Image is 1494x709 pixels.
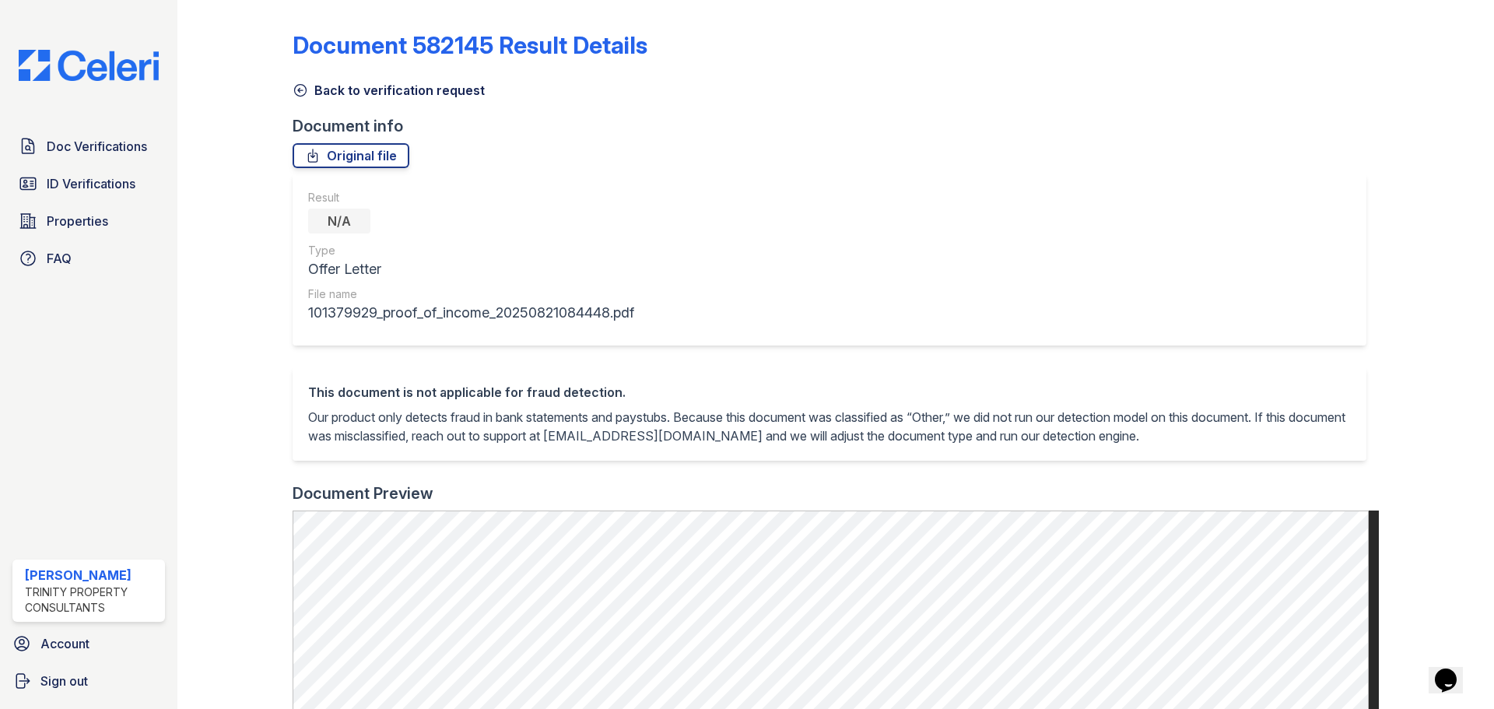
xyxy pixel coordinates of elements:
a: Back to verification request [293,81,485,100]
a: ID Verifications [12,168,165,199]
a: Sign out [6,665,171,697]
p: Our product only detects fraud in bank statements and paystubs. Because this document was classif... [308,408,1351,445]
div: 101379929_proof_of_income_20250821084448.pdf [308,302,634,324]
a: Properties [12,205,165,237]
div: Document info [293,115,1379,137]
span: ID Verifications [47,174,135,193]
span: FAQ [47,249,72,268]
span: Doc Verifications [47,137,147,156]
a: Document 582145 Result Details [293,31,647,59]
a: Original file [293,143,409,168]
a: FAQ [12,243,165,274]
span: Properties [47,212,108,230]
div: This document is not applicable for fraud detection. [308,383,1351,402]
div: Result [308,190,634,205]
img: CE_Logo_Blue-a8612792a0a2168367f1c8372b55b34899dd931a85d93a1a3d3e32e68fde9ad4.png [6,50,171,81]
div: Document Preview [293,483,433,504]
iframe: chat widget [1429,647,1478,693]
div: Offer Letter [308,258,634,280]
span: Account [40,634,89,653]
div: Trinity Property Consultants [25,584,159,616]
div: File name [308,286,634,302]
a: Account [6,628,171,659]
a: Doc Verifications [12,131,165,162]
div: [PERSON_NAME] [25,566,159,584]
div: Type [308,243,634,258]
div: N/A [308,209,370,233]
span: Sign out [40,672,88,690]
